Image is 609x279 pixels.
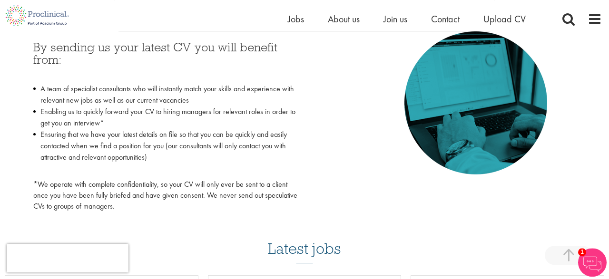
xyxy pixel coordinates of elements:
a: Upload CV [483,13,526,25]
a: Join us [383,13,407,25]
a: Contact [431,13,460,25]
h3: Latest jobs [268,217,341,263]
li: A team of specialist consultants who will instantly match your skills and experience with relevan... [33,83,297,106]
h3: By sending us your latest CV you will benefit from: [33,41,297,78]
iframe: reCAPTCHA [7,244,128,272]
a: About us [328,13,360,25]
li: Enabling us to quickly forward your CV to hiring managers for relevant roles in order to get you ... [33,106,297,129]
p: *We operate with complete confidentiality, so your CV will only ever be sent to a client once you... [33,179,297,212]
a: Jobs [288,13,304,25]
img: Chatbot [578,248,607,277]
li: Ensuring that we have your latest details on file so that you can be quickly and easily contacted... [33,129,297,174]
span: 1 [578,248,586,256]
